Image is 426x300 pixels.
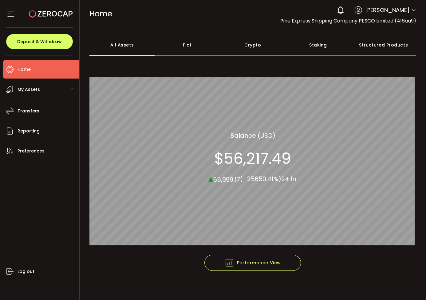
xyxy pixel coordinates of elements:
[281,175,297,183] span: 24 hr
[204,255,301,271] button: Performance View
[286,34,351,56] div: Staking
[6,34,73,49] button: Deposit & Withdraw
[230,131,275,140] section: Balance (USD)
[89,8,112,19] span: Home
[288,52,426,300] iframe: Chat Widget
[220,34,286,56] div: Crypto
[18,147,45,156] span: Preferences
[18,107,39,116] span: Transfers
[225,258,281,267] span: Performance View
[208,172,213,185] span: ▴
[89,34,155,56] div: All Assets
[213,175,240,184] span: 55,999.17
[155,34,220,56] div: Fiat
[18,267,34,276] span: Log out
[18,65,31,74] span: Home
[18,127,40,136] span: Reporting
[17,39,62,44] span: Deposit & Withdraw
[18,85,40,94] span: My Assets
[280,17,416,24] span: Pine Express Shipping Company PESCO Limited (416aa9)
[351,34,416,56] div: Structured Products
[214,149,291,168] section: $56,217.49
[365,6,409,14] span: [PERSON_NAME]
[240,175,281,183] span: (+25650.41%)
